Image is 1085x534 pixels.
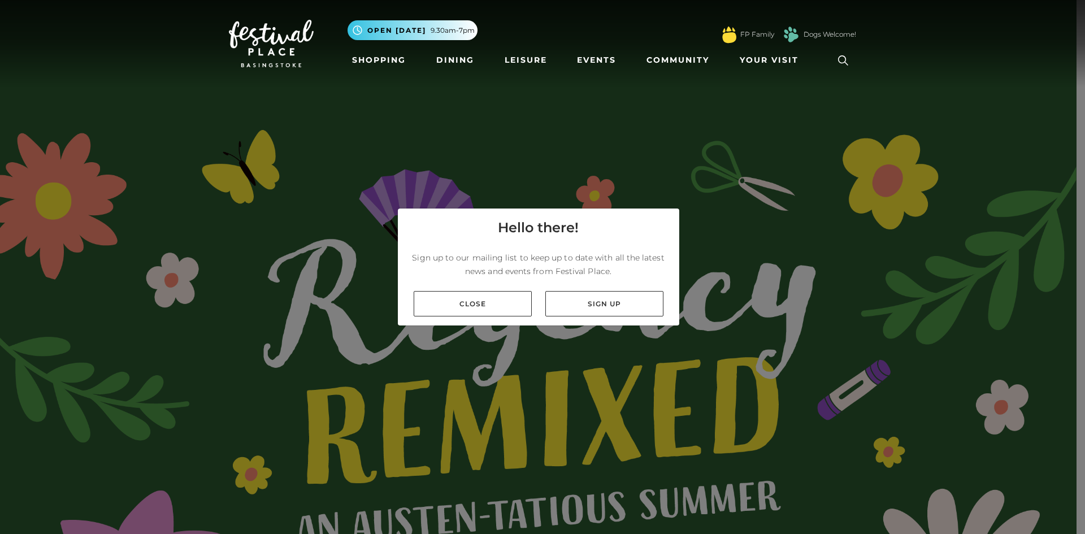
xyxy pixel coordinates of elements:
img: Festival Place Logo [229,20,314,67]
a: Close [414,291,532,316]
a: FP Family [740,29,774,40]
a: Events [572,50,620,71]
p: Sign up to our mailing list to keep up to date with all the latest news and events from Festival ... [407,251,670,278]
a: Your Visit [735,50,809,71]
a: Dogs Welcome! [804,29,856,40]
h4: Hello there! [498,218,579,238]
a: Community [642,50,714,71]
span: 9.30am-7pm [431,25,475,36]
button: Open [DATE] 9.30am-7pm [348,20,478,40]
span: Your Visit [740,54,798,66]
a: Dining [432,50,479,71]
span: Open [DATE] [367,25,426,36]
a: Sign up [545,291,663,316]
a: Shopping [348,50,410,71]
a: Leisure [500,50,552,71]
